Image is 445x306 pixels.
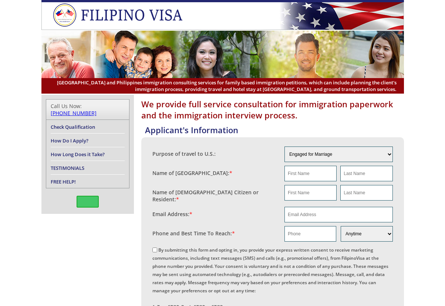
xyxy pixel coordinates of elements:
[49,79,397,93] span: [GEOGRAPHIC_DATA] and Philippines immigration consulting services for family based immigration pe...
[284,185,337,201] input: First Name
[152,248,157,252] input: By submitting this form and opting in, you provide your express written consent to receive market...
[152,230,235,237] label: Phone and Best Time To Reach:
[141,98,404,121] h1: We provide full service consultation for immigration paperwork and the immigration interview proc...
[51,165,84,171] a: TESTIMONIALS
[51,110,97,117] a: [PHONE_NUMBER]
[341,226,392,242] select: Phone and Best Reach Time are required.
[284,166,337,181] input: First Name
[340,166,392,181] input: Last Name
[145,124,404,135] h4: Applicant's Information
[152,211,192,218] label: Email Address:
[152,150,216,157] label: Purpose of travel to U.S.:
[340,185,392,201] input: Last Name
[152,169,232,176] label: Name of [GEOGRAPHIC_DATA]:
[51,137,88,144] a: How Do I Apply?
[51,102,125,117] div: Call Us Now:
[51,151,105,158] a: How Long Does it Take?
[51,178,76,185] a: FREE HELP!
[152,189,277,203] label: Name of [DEMOGRAPHIC_DATA] Citizen or Resident:
[284,207,393,222] input: Email Address
[51,124,95,130] a: Check Qualification
[284,226,336,242] input: Phone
